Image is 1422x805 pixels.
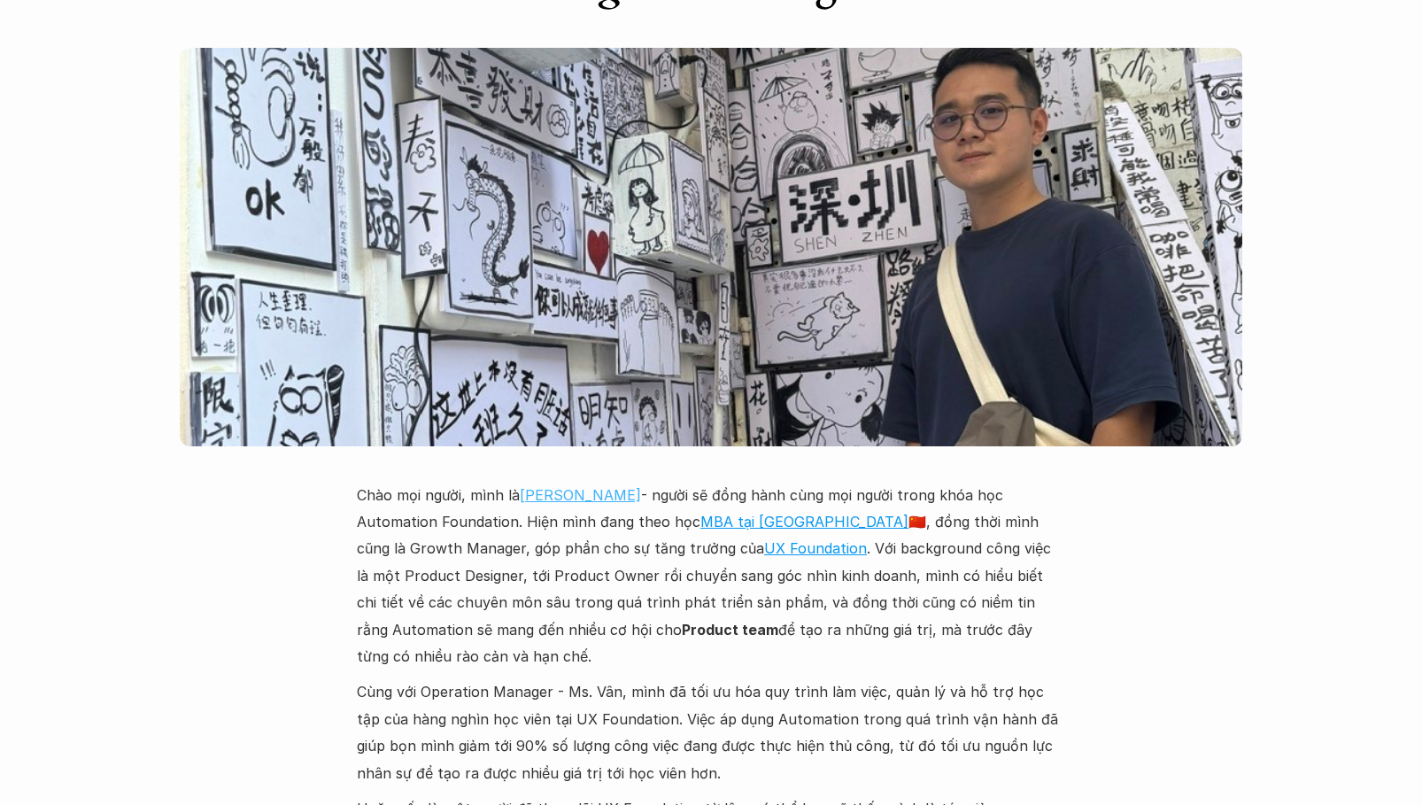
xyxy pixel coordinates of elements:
[520,486,641,504] a: [PERSON_NAME]
[357,482,1065,670] p: Chào mọi người, mình là - người sẽ đồng hành cùng mọi người trong khóa học Automation Foundation....
[700,513,908,530] a: MBA tại [GEOGRAPHIC_DATA]
[682,621,778,639] strong: Product team
[764,539,867,557] a: UX Foundation
[357,678,1065,786] p: Cùng với Operation Manager - Ms. Vân, mình đã tối ưu hóa quy trình làm việc, quản lý và hỗ trợ họ...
